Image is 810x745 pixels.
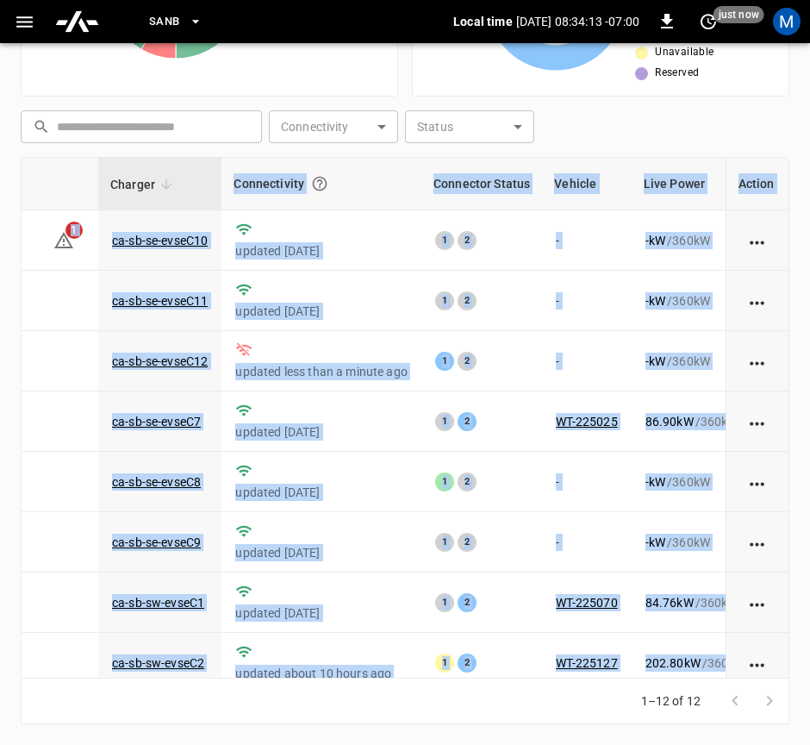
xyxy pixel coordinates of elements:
div: 1 [435,593,454,612]
div: / 360 kW [645,534,745,551]
p: updated less than a minute ago [235,363,408,380]
p: 86.90 kW [645,413,694,430]
p: updated [DATE] [235,484,408,501]
td: - [542,210,631,271]
div: Connectivity [234,168,409,199]
div: 1 [435,654,454,673]
div: action cell options [747,353,769,370]
p: updated [DATE] [235,604,408,622]
div: 1 [435,231,454,250]
span: 1 [65,222,83,239]
p: Local time [453,13,513,30]
img: ampcontrol.io logo [54,5,100,38]
td: - [542,512,631,573]
div: / 360 kW [645,292,745,310]
p: updated [DATE] [235,423,408,441]
p: [DATE] 08:34:13 -07:00 [516,13,639,30]
p: - kW [645,534,665,551]
div: 1 [435,473,454,491]
a: ca-sb-sw-evseC1 [112,596,204,610]
p: updated [DATE] [235,242,408,260]
td: - [542,452,631,512]
div: 2 [458,352,477,371]
div: 1 [435,533,454,552]
div: 1 [435,291,454,310]
p: updated about 10 hours ago [235,665,408,682]
th: Live Power [632,158,759,210]
a: 1 [53,232,74,246]
a: WT-225127 [556,656,617,670]
td: - [542,331,631,391]
p: - kW [645,292,665,310]
a: ca-sb-se-evseC11 [112,294,208,308]
p: 1–12 of 12 [641,692,701,710]
th: Connector Status [421,158,542,210]
a: ca-sb-se-evseC10 [112,234,208,247]
button: Connection between the charger and our software. [304,168,335,199]
p: 84.76 kW [645,594,694,611]
div: 2 [458,654,477,673]
div: action cell options [747,473,769,491]
a: WT-225070 [556,596,617,610]
button: SanB [142,5,209,39]
a: ca-sb-se-evseC12 [112,354,208,368]
p: 202.80 kW [645,654,701,672]
div: 2 [458,231,477,250]
div: 1 [435,412,454,431]
span: Charger [110,174,178,195]
div: profile-icon [773,8,801,35]
span: SanB [149,12,180,32]
span: just now [713,6,764,23]
a: ca-sb-se-evseC9 [112,535,201,549]
a: ca-sb-sw-evseC2 [112,656,204,670]
div: / 360 kW [645,413,745,430]
div: / 360 kW [645,353,745,370]
div: 2 [458,412,477,431]
a: WT-225025 [556,415,617,429]
span: Reserved [655,65,699,82]
a: ca-sb-se-evseC8 [112,475,201,489]
div: / 360 kW [645,473,745,491]
p: updated [DATE] [235,544,408,561]
span: Unavailable [655,44,713,61]
div: 2 [458,533,477,552]
td: - [542,271,631,331]
p: updated [DATE] [235,303,408,320]
div: 2 [458,473,477,491]
div: 1 [435,352,454,371]
div: 2 [458,291,477,310]
p: - kW [645,473,665,491]
th: Vehicle [542,158,631,210]
div: action cell options [747,594,769,611]
th: Action [726,158,788,210]
div: / 360 kW [645,594,745,611]
div: / 360 kW [645,654,745,672]
div: action cell options [747,654,769,672]
div: action cell options [747,292,769,310]
div: action cell options [747,232,769,249]
p: - kW [645,232,665,249]
div: 2 [458,593,477,612]
a: ca-sb-se-evseC7 [112,415,201,429]
button: set refresh interval [695,8,722,35]
div: action cell options [747,413,769,430]
p: - kW [645,353,665,370]
div: / 360 kW [645,232,745,249]
div: action cell options [747,534,769,551]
